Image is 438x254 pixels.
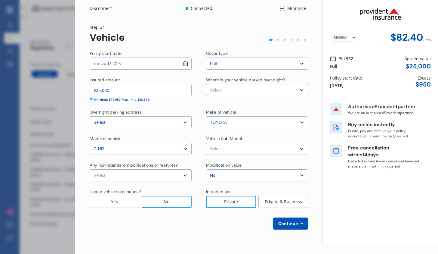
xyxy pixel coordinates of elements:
img: free cancel icon [330,145,342,157]
span: Continue [277,221,299,226]
div: No [142,196,192,208]
div: $ 25,000 [406,63,431,70]
div: Is your vehicle on finance? [90,189,141,195]
div: Vehicle Sub Model [206,136,242,142]
div: Policy start date [330,75,362,81]
div: Vehicle [90,32,125,43]
div: Minimise [285,5,308,11]
div: Full [330,63,337,69]
div: Model of vehicle [90,136,122,142]
div: Make of vehicle [206,109,236,115]
p: Quote, pay and receive your policy documents in real-time on Quashed [348,128,420,139]
p: Authorised Provident partner [348,103,420,110]
p: Get a full refund if you cancel and have not made a claim within this period [348,158,420,169]
div: Step # 1 [90,24,125,30]
div: Private & Business [258,196,308,208]
div: Private [206,196,256,208]
p: We are an authorised Provident partner [348,110,420,115]
div: Connected [190,5,213,11]
input: dd / mm / yyyy [90,58,192,70]
div: Min limit: $14,950 Max limit: $38,870) [94,97,150,102]
div: Any non-standard modifications or features? [90,162,178,168]
p: Free cancellation within 14 days [348,145,420,158]
div: Cover type [206,50,228,56]
img: insurer icon [330,103,342,115]
div: Intended use [206,189,232,195]
div: / mo [423,32,431,43]
p: Buy online instantly [348,121,420,128]
div: [DATE] [330,82,344,89]
div: Excess [418,75,431,81]
div: Yes [90,196,139,208]
div: $ 950 [415,81,431,88]
div: $82.40 [390,32,423,43]
div: Agreed value [404,55,431,62]
input: Enter insured amount [90,84,192,96]
img: buy online icon [330,121,342,133]
div: Modification value [206,162,242,168]
div: Policy start date [90,50,122,56]
span: PLL952 [338,55,353,62]
div: Disconnect [90,5,119,11]
div: Overnight parking address [90,109,141,115]
button: Continue [273,218,308,230]
div: Insured amount [90,77,120,83]
img: Provident.png [350,2,411,25]
div: Where is your vehicle parked over night? [206,77,285,83]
